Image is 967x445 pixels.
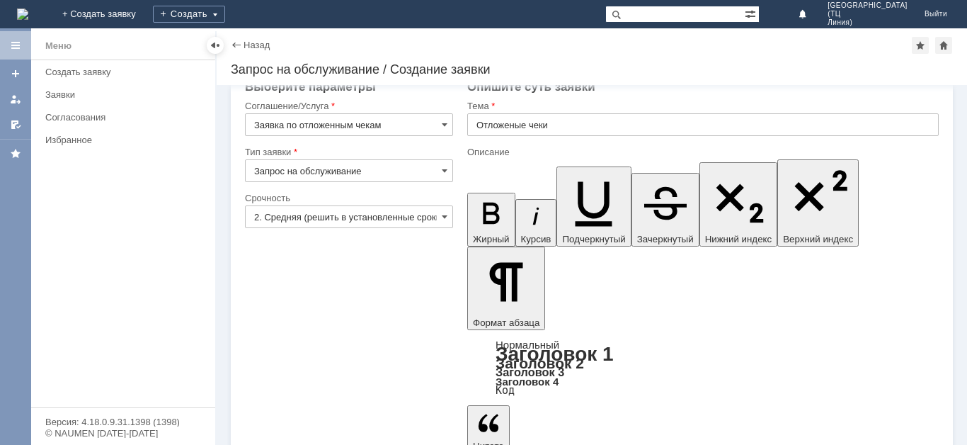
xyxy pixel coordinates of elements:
a: Заголовок 4 [496,376,559,388]
div: Описание [467,147,936,157]
button: Верхний индекс [777,159,859,247]
span: (ТЦ [828,10,908,18]
span: Зачеркнутый [637,234,694,244]
div: Версия: 4.18.0.9.31.1398 (1398) [45,417,201,427]
a: Код [496,384,515,397]
div: Тип заявки [245,147,450,157]
a: Мои заявки [4,88,27,111]
img: logo [17,9,28,20]
a: Мои согласования [4,113,27,136]
span: Формат абзаца [473,317,539,328]
a: Согласования [40,106,212,128]
button: Формат абзаца [467,247,545,330]
div: Запрос на обслуживание / Создание заявки [231,62,953,77]
span: [GEOGRAPHIC_DATA] [828,1,908,10]
button: Нижний индекс [699,162,778,247]
div: Согласования [45,112,207,123]
div: Прошу удалить отложенные чеки [DATE] [6,6,207,17]
div: Создать заявку [45,67,207,77]
a: Заголовок 3 [496,366,564,378]
a: Создать заявку [4,62,27,85]
div: Сделать домашней страницей [935,37,952,54]
div: Соглашение/Услуга [245,101,450,111]
div: Формат абзаца [467,340,939,395]
div: Скрыть меню [207,37,224,54]
div: Добавить в избранное [912,37,929,54]
span: Подчеркнутый [562,234,625,244]
div: © NAUMEN [DATE]-[DATE] [45,429,201,438]
button: Жирный [467,193,515,247]
span: Курсив [521,234,551,244]
div: Тема [467,101,936,111]
button: Подчеркнутый [556,167,631,247]
span: Жирный [473,234,510,244]
a: Создать заявку [40,61,212,83]
a: Заголовок 2 [496,355,584,371]
div: Заявки [45,89,207,100]
a: Заявки [40,84,212,106]
span: Верхний индекс [783,234,853,244]
span: Опишите суть заявки [467,80,595,94]
span: Линия) [828,18,908,27]
a: Заголовок 1 [496,343,614,365]
span: Нижний индекс [705,234,772,244]
span: Расширенный поиск [745,6,759,20]
a: Перейти на домашнюю страницу [17,9,28,20]
a: Назад [244,40,270,50]
button: Курсив [515,199,557,247]
div: Срочность [245,193,450,203]
button: Зачеркнутый [631,173,699,247]
span: Выберите параметры [245,80,376,94]
a: Нормальный [496,339,559,351]
div: Меню [45,38,71,55]
div: Избранное [45,135,191,145]
div: Создать [153,6,225,23]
